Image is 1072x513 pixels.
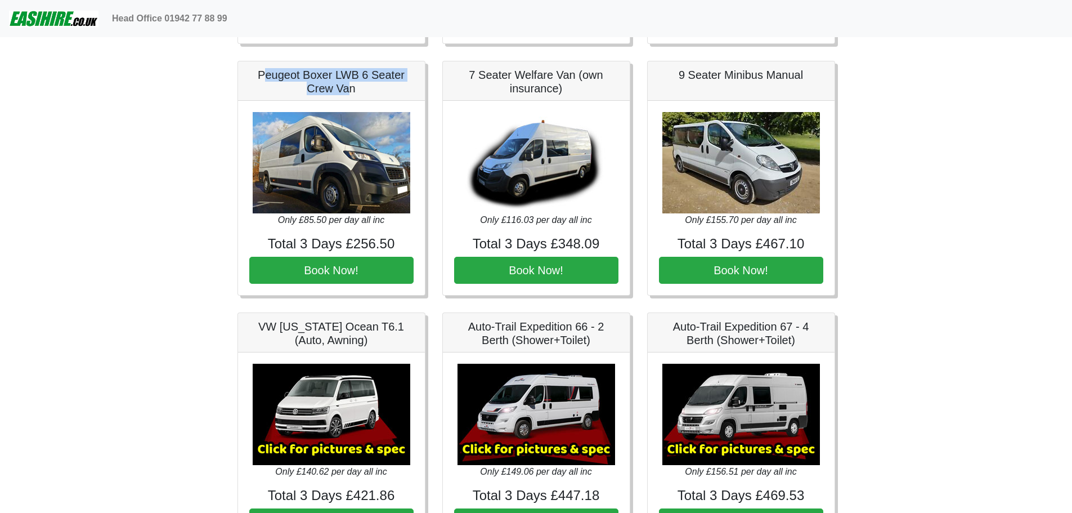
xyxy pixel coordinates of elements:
[659,488,823,504] h4: Total 3 Days £469.53
[480,467,591,476] i: Only £149.06 per day all inc
[249,236,414,252] h4: Total 3 Days £256.50
[659,236,823,252] h4: Total 3 Days £467.10
[454,257,618,284] button: Book Now!
[249,488,414,504] h4: Total 3 Days £421.86
[457,112,615,213] img: 7 Seater Welfare Van (own insurance)
[454,320,618,347] h5: Auto-Trail Expedition 66 - 2 Berth (Shower+Toilet)
[9,7,98,30] img: easihire_logo_small.png
[662,112,820,213] img: 9 Seater Minibus Manual
[454,236,618,252] h4: Total 3 Days £348.09
[112,14,227,23] b: Head Office 01942 77 88 99
[278,215,384,225] i: Only £85.50 per day all inc
[659,257,823,284] button: Book Now!
[253,112,410,213] img: Peugeot Boxer LWB 6 Seater Crew Van
[249,320,414,347] h5: VW [US_STATE] Ocean T6.1 (Auto, Awning)
[454,68,618,95] h5: 7 Seater Welfare Van (own insurance)
[275,467,387,476] i: Only £140.62 per day all inc
[480,215,591,225] i: Only £116.03 per day all inc
[662,364,820,465] img: Auto-Trail Expedition 67 - 4 Berth (Shower+Toilet)
[454,488,618,504] h4: Total 3 Days £447.18
[249,68,414,95] h5: Peugeot Boxer LWB 6 Seater Crew Van
[249,257,414,284] button: Book Now!
[107,7,232,30] a: Head Office 01942 77 88 99
[659,320,823,347] h5: Auto-Trail Expedition 67 - 4 Berth (Shower+Toilet)
[457,364,615,465] img: Auto-Trail Expedition 66 - 2 Berth (Shower+Toilet)
[685,467,796,476] i: Only £156.51 per day all inc
[253,364,410,465] img: VW California Ocean T6.1 (Auto, Awning)
[659,68,823,82] h5: 9 Seater Minibus Manual
[685,215,796,225] i: Only £155.70 per day all inc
